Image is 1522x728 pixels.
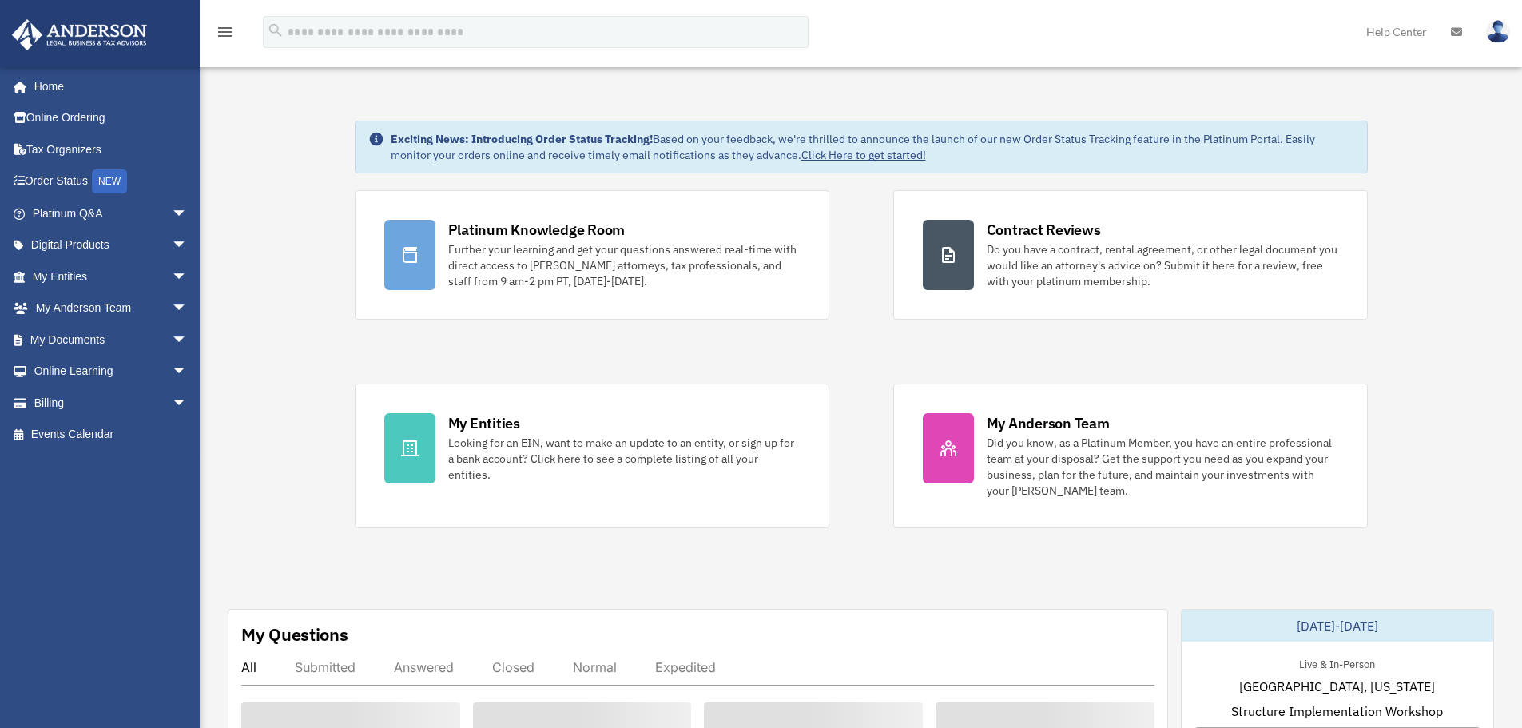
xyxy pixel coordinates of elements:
div: [DATE]-[DATE] [1182,610,1493,642]
a: Platinum Q&Aarrow_drop_down [11,197,212,229]
img: Anderson Advisors Platinum Portal [7,19,152,50]
strong: Exciting News: Introducing Order Status Tracking! [391,132,653,146]
span: arrow_drop_down [172,197,204,230]
a: My Anderson Teamarrow_drop_down [11,292,212,324]
i: search [267,22,284,39]
div: Closed [492,659,534,675]
div: Submitted [295,659,356,675]
a: Order StatusNEW [11,165,212,198]
a: Click Here to get started! [801,148,926,162]
span: arrow_drop_down [172,292,204,325]
div: My Anderson Team [987,413,1110,433]
span: arrow_drop_down [172,356,204,388]
span: Structure Implementation Workshop [1231,702,1443,721]
a: Platinum Knowledge Room Further your learning and get your questions answered real-time with dire... [355,190,829,320]
a: My Anderson Team Did you know, as a Platinum Member, you have an entire professional team at your... [893,384,1368,528]
div: NEW [92,169,127,193]
span: arrow_drop_down [172,261,204,293]
a: Online Ordering [11,102,212,134]
i: menu [216,22,235,42]
span: arrow_drop_down [172,229,204,262]
a: Contract Reviews Do you have a contract, rental agreement, or other legal document you would like... [893,190,1368,320]
div: My Entities [448,413,520,433]
a: menu [216,28,235,42]
div: Looking for an EIN, want to make an update to an entity, or sign up for a bank account? Click her... [448,435,800,483]
a: My Documentsarrow_drop_down [11,324,212,356]
a: Events Calendar [11,419,212,451]
div: My Questions [241,623,348,646]
img: User Pic [1486,20,1510,43]
div: Normal [573,659,617,675]
div: Did you know, as a Platinum Member, you have an entire professional team at your disposal? Get th... [987,435,1338,499]
a: My Entitiesarrow_drop_down [11,261,212,292]
a: Billingarrow_drop_down [11,387,212,419]
div: All [241,659,256,675]
span: [GEOGRAPHIC_DATA], [US_STATE] [1239,677,1435,696]
div: Further your learning and get your questions answered real-time with direct access to [PERSON_NAM... [448,241,800,289]
div: Answered [394,659,454,675]
a: My Entities Looking for an EIN, want to make an update to an entity, or sign up for a bank accoun... [355,384,829,528]
div: Do you have a contract, rental agreement, or other legal document you would like an attorney's ad... [987,241,1338,289]
a: Digital Productsarrow_drop_down [11,229,212,261]
div: Contract Reviews [987,220,1101,240]
span: arrow_drop_down [172,387,204,420]
div: Based on your feedback, we're thrilled to announce the launch of our new Order Status Tracking fe... [391,131,1354,163]
a: Online Learningarrow_drop_down [11,356,212,388]
a: Tax Organizers [11,133,212,165]
a: Home [11,70,204,102]
div: Platinum Knowledge Room [448,220,626,240]
div: Expedited [655,659,716,675]
span: arrow_drop_down [172,324,204,356]
div: Live & In-Person [1286,654,1388,671]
